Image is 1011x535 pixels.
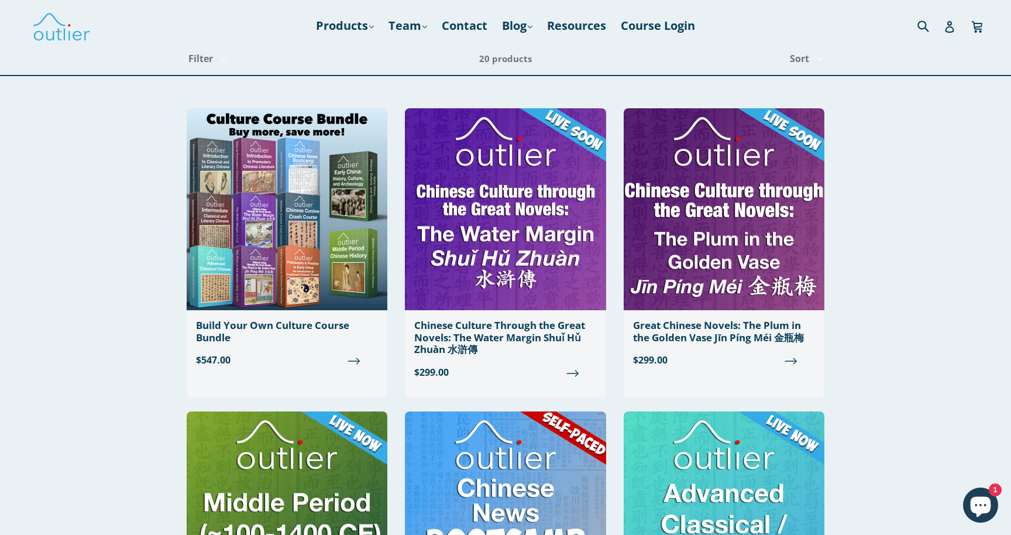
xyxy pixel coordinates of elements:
span: $299.00 [414,365,596,379]
inbox-online-store-chat: Shopify online store chat [960,488,1002,526]
a: Resources [541,15,612,36]
img: Outlier Linguistics [32,9,91,43]
a: Contact [436,15,493,36]
div: Great Chinese Novels: The Plum in the Golden Vase Jīn Píng Méi 金瓶梅 [633,320,815,344]
a: Great Chinese Novels: The Plum in the Golden Vase Jīn Píng Méi 金瓶梅 $299.00 [624,108,824,376]
span: 20 products [479,53,532,64]
span: $547.00 [196,353,378,367]
input: Search [914,13,947,37]
img: Chinese Culture Through the Great Novels: The Water Margin Shuǐ Hǔ Zhuàn 水滸傳 [405,108,606,310]
span: $299.00 [633,353,815,367]
a: Products [310,15,380,36]
div: Build Your Own Culture Course Bundle [196,320,378,344]
a: Chinese Culture Through the Great Novels: The Water Margin Shuǐ Hǔ Zhuàn 水滸傳 $299.00 [405,108,606,388]
a: Course Login [615,15,701,36]
a: Team [383,15,433,36]
img: Great Chinese Novels: The Plum in the Golden Vase Jīn Píng Méi 金瓶梅 [624,108,824,310]
a: Build Your Own Culture Course Bundle $547.00 [187,108,387,376]
img: Build Your Own Culture Course Bundle [187,108,387,310]
div: Chinese Culture Through the Great Novels: The Water Margin Shuǐ Hǔ Zhuàn 水滸傳 [414,320,596,355]
a: Blog [496,15,538,36]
